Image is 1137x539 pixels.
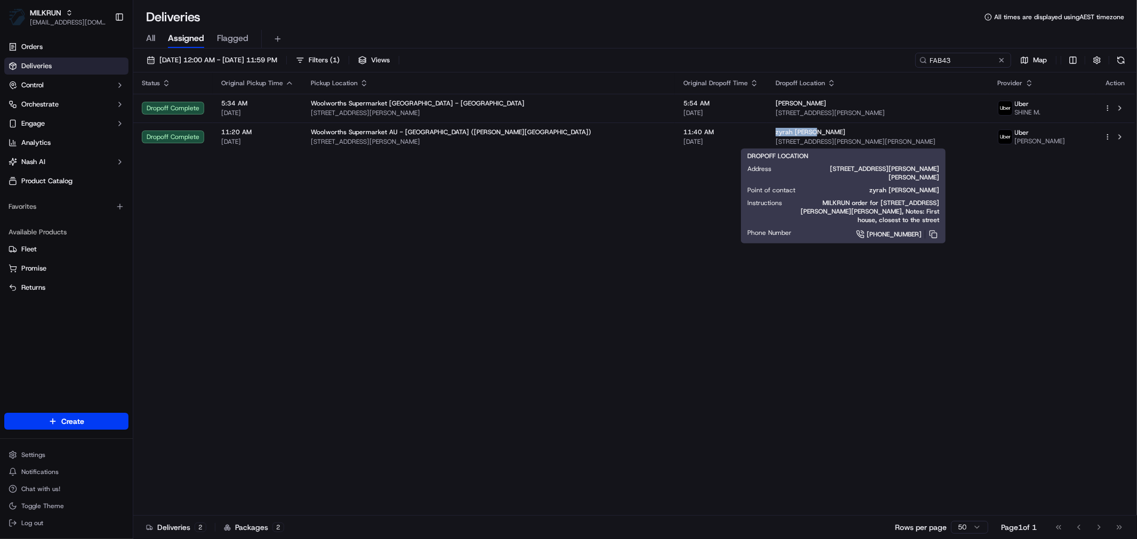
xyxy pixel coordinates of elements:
[221,128,294,136] span: 11:20 AM
[747,152,808,160] span: DROPOFF LOCATION
[4,4,110,30] button: MILKRUNMILKRUN[EMAIL_ADDRESS][DOMAIN_NAME]
[1015,108,1041,117] span: SHINE M.
[21,244,37,254] span: Fleet
[311,128,591,136] span: Woolworths Supermarket AU - [GEOGRAPHIC_DATA] ([PERSON_NAME][GEOGRAPHIC_DATA])
[776,99,826,108] span: [PERSON_NAME]
[915,53,1011,68] input: Type to search
[747,228,792,237] span: Phone Number
[330,55,340,65] span: ( 1 )
[21,61,52,71] span: Deliveries
[21,157,45,167] span: Nash AI
[1015,100,1029,108] span: Uber
[142,79,160,87] span: Status
[21,283,45,292] span: Returns
[895,522,947,533] p: Rows per page
[21,80,44,90] span: Control
[4,413,128,430] button: Create
[998,130,1012,144] img: uber-new-logo.jpeg
[4,499,128,513] button: Toggle Theme
[371,55,390,65] span: Views
[4,464,128,479] button: Notifications
[21,138,51,148] span: Analytics
[799,199,939,224] span: MILKRUN order for [STREET_ADDRESS][PERSON_NAME][PERSON_NAME], Notes: First house, closest to the ...
[1033,55,1047,65] span: Map
[4,279,128,296] button: Returns
[311,109,666,117] span: [STREET_ADDRESS][PERSON_NAME]
[788,165,939,182] span: [STREET_ADDRESS][PERSON_NAME][PERSON_NAME]
[21,42,43,52] span: Orders
[21,264,46,273] span: Promise
[311,79,358,87] span: Pickup Location
[159,55,277,65] span: [DATE] 12:00 AM - [DATE] 11:59 PM
[217,32,248,45] span: Flagged
[142,53,282,68] button: [DATE] 12:00 AM - [DATE] 11:59 PM
[683,99,759,108] span: 5:54 AM
[168,32,204,45] span: Assigned
[146,522,206,533] div: Deliveries
[4,38,128,55] a: Orders
[221,79,283,87] span: Original Pickup Time
[272,522,284,532] div: 2
[683,79,748,87] span: Original Dropoff Time
[1015,53,1052,68] button: Map
[994,13,1124,21] span: All times are displayed using AEST timezone
[4,224,128,241] div: Available Products
[21,519,43,527] span: Log out
[776,128,845,136] span: zyrah [PERSON_NAME]
[1104,79,1126,87] div: Action
[309,55,340,65] span: Filters
[4,115,128,132] button: Engage
[221,109,294,117] span: [DATE]
[4,447,128,462] button: Settings
[683,109,759,117] span: [DATE]
[4,134,128,151] a: Analytics
[21,485,60,493] span: Chat with us!
[195,522,206,532] div: 2
[1015,128,1029,137] span: Uber
[291,53,344,68] button: Filters(1)
[809,228,939,240] a: [PHONE_NUMBER]
[9,244,124,254] a: Fleet
[4,241,128,258] button: Fleet
[867,230,922,239] span: [PHONE_NUMBER]
[683,128,759,136] span: 11:40 AM
[747,165,771,173] span: Address
[4,153,128,170] button: Nash AI
[221,137,294,146] span: [DATE]
[311,99,525,108] span: Woolworths Supermarket [GEOGRAPHIC_DATA] - [GEOGRAPHIC_DATA]
[776,109,980,117] span: [STREET_ADDRESS][PERSON_NAME]
[1001,522,1037,533] div: Page 1 of 1
[4,173,128,190] a: Product Catalog
[998,79,1023,87] span: Provider
[9,283,124,292] a: Returns
[21,176,72,186] span: Product Catalog
[9,264,124,273] a: Promise
[4,58,128,75] a: Deliveries
[747,186,795,194] span: Point of contact
[224,522,284,533] div: Packages
[4,516,128,530] button: Log out
[4,481,128,496] button: Chat with us!
[146,9,200,26] h1: Deliveries
[1015,137,1066,145] span: [PERSON_NAME]
[683,137,759,146] span: [DATE]
[776,137,980,146] span: [STREET_ADDRESS][PERSON_NAME][PERSON_NAME]
[61,416,84,427] span: Create
[1114,53,1128,68] button: Refresh
[4,198,128,215] div: Favorites
[9,9,26,26] img: MILKRUN
[21,502,64,510] span: Toggle Theme
[311,137,666,146] span: [STREET_ADDRESS][PERSON_NAME]
[4,96,128,113] button: Orchestrate
[30,7,61,18] button: MILKRUN
[30,18,106,27] button: [EMAIL_ADDRESS][DOMAIN_NAME]
[21,451,45,459] span: Settings
[21,119,45,128] span: Engage
[146,32,155,45] span: All
[353,53,394,68] button: Views
[747,199,782,207] span: Instructions
[221,99,294,108] span: 5:34 AM
[21,100,59,109] span: Orchestrate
